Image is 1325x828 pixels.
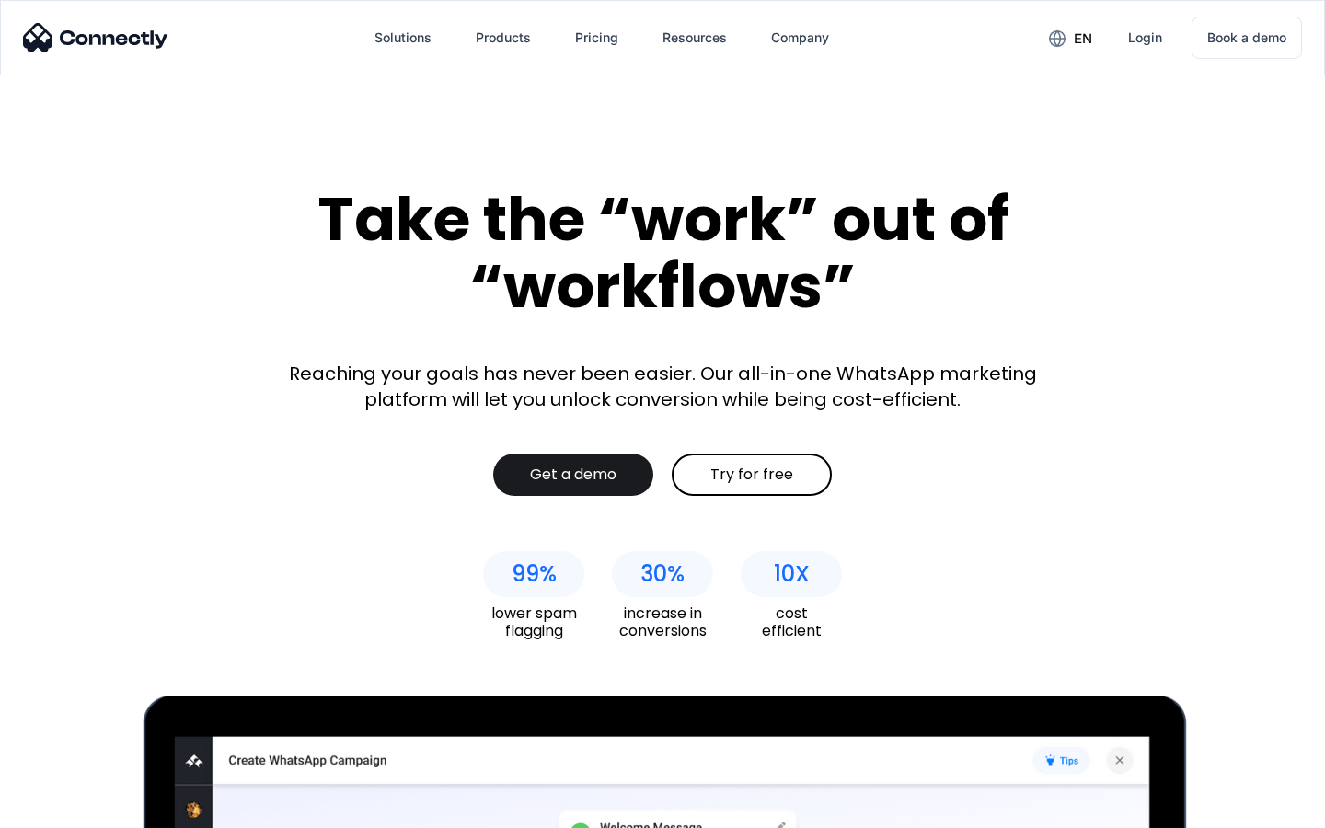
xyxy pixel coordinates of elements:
[37,796,110,822] ul: Language list
[23,23,168,52] img: Connectly Logo
[1128,25,1162,51] div: Login
[640,561,685,587] div: 30%
[575,25,618,51] div: Pricing
[771,25,829,51] div: Company
[560,16,633,60] a: Pricing
[662,25,727,51] div: Resources
[710,466,793,484] div: Try for free
[530,466,616,484] div: Get a demo
[493,454,653,496] a: Get a demo
[248,186,1077,319] div: Take the “work” out of “workflows”
[741,604,842,639] div: cost efficient
[1192,17,1302,59] a: Book a demo
[1074,26,1092,52] div: en
[483,604,584,639] div: lower spam flagging
[1113,16,1177,60] a: Login
[476,25,531,51] div: Products
[774,561,810,587] div: 10X
[672,454,832,496] a: Try for free
[374,25,432,51] div: Solutions
[512,561,557,587] div: 99%
[18,796,110,822] aside: Language selected: English
[612,604,713,639] div: increase in conversions
[276,361,1049,412] div: Reaching your goals has never been easier. Our all-in-one WhatsApp marketing platform will let yo...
